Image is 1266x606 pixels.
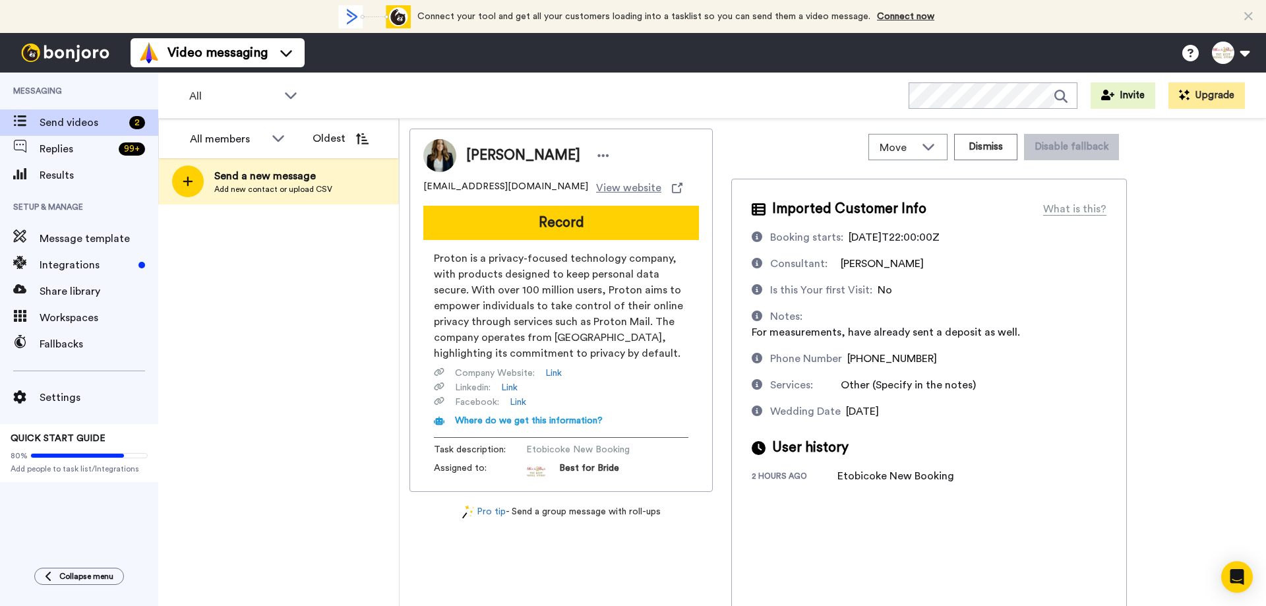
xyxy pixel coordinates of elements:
div: Consultant: [770,256,828,272]
div: 2 [129,116,145,129]
button: Disable fallback [1024,134,1119,160]
span: For measurements, have already sent a deposit as well. [752,327,1020,338]
span: Etobicoke New Booking [526,443,651,456]
span: Results [40,167,158,183]
img: vm-color.svg [138,42,160,63]
button: Upgrade [1168,82,1245,109]
span: No [878,285,892,295]
span: Add people to task list/Integrations [11,464,148,474]
span: Settings [40,390,158,406]
span: All [189,88,278,104]
span: Linkedin : [455,381,491,394]
span: Other (Specify in the notes) [841,380,976,390]
div: - Send a group message with roll-ups [409,505,713,519]
button: Record [423,206,699,240]
a: Link [545,367,562,380]
div: Is this Your first Visit: [770,282,872,298]
span: Company Website : [455,367,535,380]
div: What is this? [1043,201,1106,217]
div: Etobicoke New Booking [837,468,954,484]
span: [PERSON_NAME] [841,258,924,269]
a: Connect now [877,12,934,21]
span: [PHONE_NUMBER] [847,353,937,364]
span: Proton is a privacy-focused technology company, with products designed to keep personal data secu... [434,251,688,361]
span: Share library [40,284,158,299]
span: Replies [40,141,113,157]
div: Booking starts: [770,229,843,245]
span: Move [880,140,915,156]
img: 91623c71-7e9f-4b80-8d65-0a2994804f61-1625177954.jpg [526,462,546,481]
span: Facebook : [455,396,499,409]
span: Send a new message [214,168,332,184]
span: Fallbacks [40,336,158,352]
a: Pro tip [462,505,506,519]
span: Task description : [434,443,526,456]
span: Add new contact or upload CSV [214,184,332,195]
div: Open Intercom Messenger [1221,561,1253,593]
img: bj-logo-header-white.svg [16,44,115,62]
div: animation [338,5,411,28]
img: magic-wand.svg [462,505,474,519]
div: Phone Number [770,351,842,367]
span: 80% [11,450,28,461]
span: [EMAIL_ADDRESS][DOMAIN_NAME] [423,180,588,196]
span: Connect your tool and get all your customers loading into a tasklist so you can send them a video... [417,12,870,21]
a: Link [510,396,526,409]
a: Link [501,381,518,394]
div: Wedding Date [770,404,841,419]
span: [DATE]T22:00:00Z [849,232,940,243]
button: Dismiss [954,134,1017,160]
span: User history [772,438,849,458]
span: [PERSON_NAME] [466,146,580,166]
span: View website [596,180,661,196]
span: Collapse menu [59,571,113,582]
span: Video messaging [167,44,268,62]
span: QUICK START GUIDE [11,434,105,443]
span: Message template [40,231,158,247]
div: Services: [770,377,813,393]
button: Collapse menu [34,568,124,585]
img: Image of Amanda Clark [423,139,456,172]
span: Send videos [40,115,124,131]
span: Where do we get this information? [455,416,603,425]
div: Notes: [770,309,802,324]
div: 2 hours ago [752,471,837,484]
span: Imported Customer Info [772,199,926,219]
button: Oldest [303,125,378,152]
span: Assigned to: [434,462,526,481]
button: Invite [1091,82,1155,109]
div: 99 + [119,142,145,156]
span: Integrations [40,257,133,273]
a: View website [596,180,682,196]
div: All members [190,131,265,147]
span: Workspaces [40,310,158,326]
span: Best for Bride [559,462,619,481]
span: [DATE] [846,406,879,417]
